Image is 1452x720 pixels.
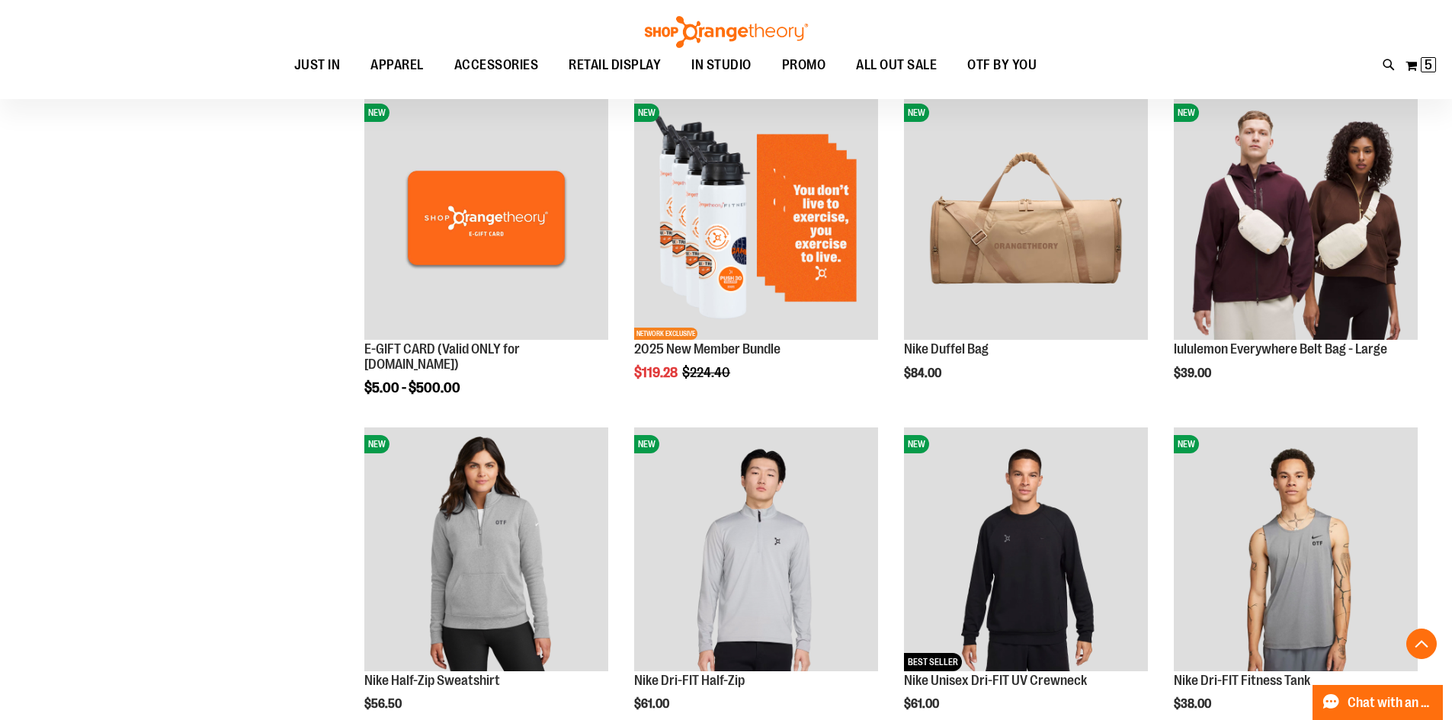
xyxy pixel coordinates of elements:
[1174,673,1310,688] a: Nike Dri-FIT Fitness Tank
[1174,341,1387,357] a: lululemon Everywhere Belt Bag - Large
[643,16,810,48] img: Shop Orangetheory
[1174,366,1213,380] span: $39.00
[904,435,929,453] span: NEW
[634,96,878,342] a: 2025 New Member BundleNEWNETWORK EXCLUSIVE
[1174,697,1213,711] span: $38.00
[904,341,989,357] a: Nike Duffel Bag
[1313,685,1444,720] button: Chat with an Expert
[634,96,878,340] img: 2025 New Member Bundle
[357,88,616,434] div: product
[1174,96,1418,342] a: lululemon Everywhere Belt Bag - LargeNEW
[634,365,680,380] span: $119.28
[904,96,1148,342] a: Nike Duffel BagNEW
[904,427,1148,671] img: Nike Unisex Dri-FIT UV Crewneck
[1174,96,1418,340] img: lululemon Everywhere Belt Bag - Large
[904,104,929,122] span: NEW
[364,341,520,372] a: E-GIFT CARD (Valid ONLY for [DOMAIN_NAME])
[364,104,389,122] span: NEW
[1425,57,1432,72] span: 5
[1174,435,1199,453] span: NEW
[1174,427,1418,671] img: Nike Dri-FIT Fitness Tank
[634,328,697,340] span: NETWORK EXCLUSIVE
[634,673,745,688] a: Nike Dri-FIT Half-Zip
[691,48,752,82] span: IN STUDIO
[569,48,661,82] span: RETAIL DISPLAY
[1174,104,1199,122] span: NEW
[904,427,1148,674] a: Nike Unisex Dri-FIT UV CrewneckNEWBEST SELLER
[782,48,826,82] span: PROMO
[370,48,424,82] span: APPAREL
[904,366,944,380] span: $84.00
[904,697,941,711] span: $61.00
[682,365,732,380] span: $224.40
[294,48,341,82] span: JUST IN
[1348,696,1434,710] span: Chat with an Expert
[1166,88,1425,419] div: product
[1406,629,1437,659] button: Back To Top
[634,697,672,711] span: $61.00
[896,88,1156,419] div: product
[856,48,937,82] span: ALL OUT SALE
[1174,427,1418,674] a: Nike Dri-FIT Fitness TankNEW
[904,653,962,671] span: BEST SELLER
[364,96,608,342] a: E-GIFT CARD (Valid ONLY for ShopOrangetheory.com)NEW
[904,673,1087,688] a: Nike Unisex Dri-FIT UV Crewneck
[364,697,404,711] span: $56.50
[634,435,659,453] span: NEW
[364,96,608,340] img: E-GIFT CARD (Valid ONLY for ShopOrangetheory.com)
[364,427,608,671] img: Nike Half-Zip Sweatshirt
[634,104,659,122] span: NEW
[364,380,460,395] span: $5.00 - $500.00
[364,435,389,453] span: NEW
[634,427,878,674] a: Nike Dri-FIT Half-ZipNEW
[364,427,608,674] a: Nike Half-Zip SweatshirtNEW
[904,96,1148,340] img: Nike Duffel Bag
[454,48,539,82] span: ACCESSORIES
[634,427,878,671] img: Nike Dri-FIT Half-Zip
[634,341,780,357] a: 2025 New Member Bundle
[627,88,886,419] div: product
[967,48,1037,82] span: OTF BY YOU
[364,673,500,688] a: Nike Half-Zip Sweatshirt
